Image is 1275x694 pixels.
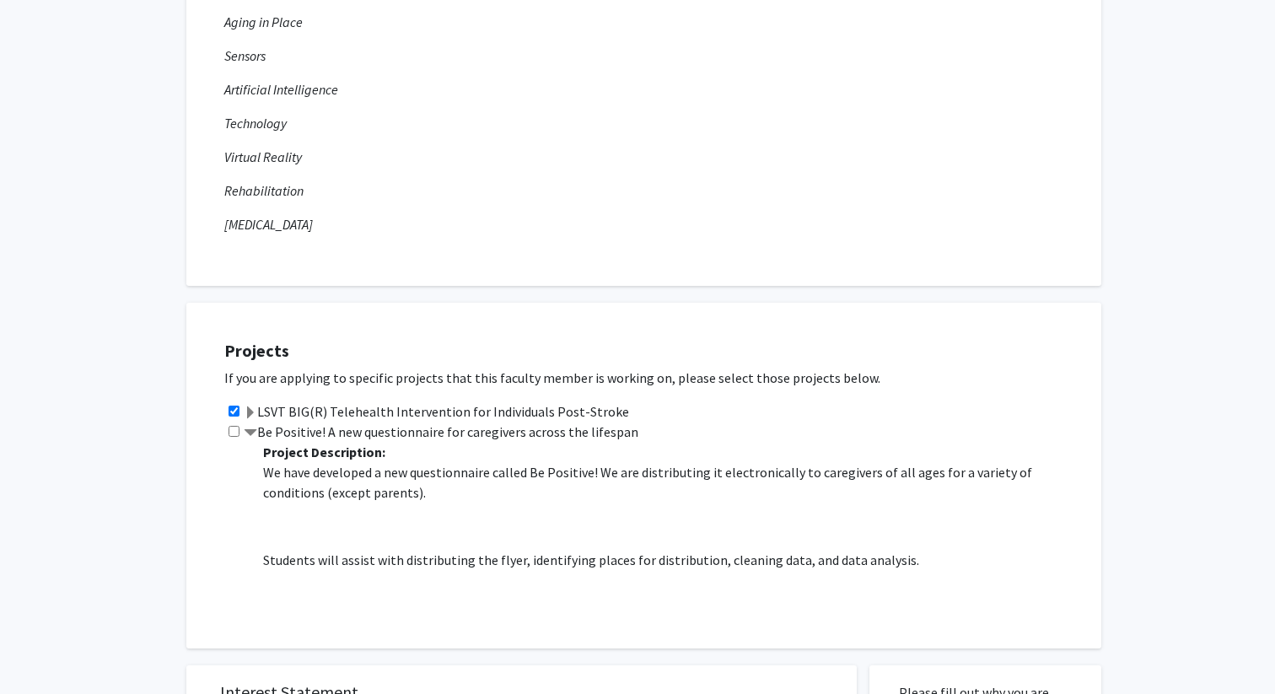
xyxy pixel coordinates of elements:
p: Aging in Place [224,12,1063,32]
iframe: Chat [13,618,72,681]
p: Virtual Reality [224,147,1063,167]
p: Sensors [224,46,1063,66]
p: [MEDICAL_DATA] [224,214,1063,234]
p: Artificial Intelligence [224,79,1063,100]
b: Project Description: [263,444,385,460]
strong: Projects [224,340,289,361]
label: Be Positive! A new questionnaire for caregivers across the lifespan [244,422,638,442]
p: Technology [224,113,1063,133]
p: Students will assist with distributing the flyer, identifying places for distribution, cleaning d... [263,550,1084,570]
label: LSVT BIG(R) Telehealth Intervention for Individuals Post-Stroke [244,401,629,422]
p: Rehabilitation [224,180,1063,201]
p: If you are applying to specific projects that this faculty member is working on, please select th... [224,368,1084,388]
p: We have developed a new questionnaire called Be Positive! We are distributing it electronically t... [263,462,1084,503]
